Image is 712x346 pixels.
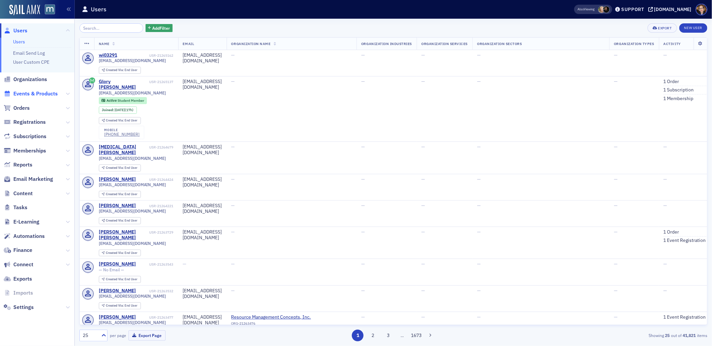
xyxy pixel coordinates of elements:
[4,147,46,154] a: Memberships
[410,330,422,341] button: 1673
[99,67,141,74] div: Created Via: End User
[99,182,166,187] span: [EMAIL_ADDRESS][DOMAIN_NAME]
[183,52,222,64] div: [EMAIL_ADDRESS][DOMAIN_NAME]
[398,332,407,338] span: …
[4,204,27,211] a: Tasks
[13,190,33,197] span: Content
[99,52,117,58] a: wi03291
[114,108,134,112] div: (17h)
[664,332,671,338] strong: 25
[99,314,136,320] div: [PERSON_NAME]
[13,118,46,126] span: Registrations
[231,229,235,235] span: —
[104,132,140,137] a: [PHONE_NUMBER]
[4,176,53,183] a: Email Marketing
[658,26,672,30] div: Export
[13,90,58,97] span: Events & Products
[99,144,149,156] a: [MEDICAL_DATA][PERSON_NAME]
[477,261,481,267] span: —
[106,192,125,196] span: Created Via :
[664,314,706,320] a: 1 Event Registration
[361,288,365,294] span: —
[231,314,311,320] a: Resource Management Concepts, Inc.
[231,321,311,328] div: ORG-21263476
[578,7,595,12] span: Viewing
[696,4,707,15] span: Profile
[150,80,174,84] div: USR-21265137
[99,203,136,209] a: [PERSON_NAME]
[421,144,425,150] span: —
[150,230,174,235] div: USR-21263729
[664,229,679,235] a: 1 Order
[9,5,40,15] img: SailAMX
[4,289,33,297] a: Imports
[101,98,144,103] a: Active Student Member
[99,97,147,104] div: Active: Active: Student Member
[4,90,58,97] a: Events & Products
[137,262,174,267] div: USR-21263543
[648,7,694,12] button: [DOMAIN_NAME]
[99,79,149,90] div: Glory [PERSON_NAME]
[231,52,235,58] span: —
[99,261,136,267] a: [PERSON_NAME]
[99,58,166,63] span: [EMAIL_ADDRESS][DOMAIN_NAME]
[99,229,149,241] div: [PERSON_NAME] [PERSON_NAME]
[102,108,114,112] span: Joined :
[4,190,33,197] a: Content
[4,161,32,168] a: Reports
[99,106,137,114] div: Joined: 2025-08-11 00:00:00
[421,229,425,235] span: —
[4,76,47,83] a: Organizations
[137,178,174,182] div: USR-21264424
[4,104,30,112] a: Orders
[231,288,235,294] span: —
[603,6,610,13] span: Lauren McDonough
[477,144,481,150] span: —
[137,289,174,293] div: USR-21263532
[183,229,222,241] div: [EMAIL_ADDRESS][DOMAIN_NAME]
[361,41,412,46] span: Organization Industries
[183,288,222,300] div: [EMAIL_ADDRESS][DOMAIN_NAME]
[83,332,97,339] div: 25
[13,76,47,83] span: Organizations
[421,261,425,267] span: —
[99,156,166,161] span: [EMAIL_ADDRESS][DOMAIN_NAME]
[99,90,166,95] span: [EMAIL_ADDRESS][DOMAIN_NAME]
[106,193,138,196] div: End User
[183,144,222,156] div: [EMAIL_ADDRESS][DOMAIN_NAME]
[99,320,166,325] span: [EMAIL_ADDRESS][DOMAIN_NAME]
[664,203,667,209] span: —
[13,275,32,283] span: Exports
[231,261,235,267] span: —
[361,229,365,235] span: —
[361,314,365,320] span: —
[664,41,681,46] span: Activity
[477,203,481,209] span: —
[477,52,481,58] span: —
[477,288,481,294] span: —
[664,79,679,85] a: 1 Order
[361,176,365,182] span: —
[664,261,667,267] span: —
[129,330,166,341] button: Export Page
[477,41,522,46] span: Organization Sectors
[679,23,707,33] a: New User
[614,229,618,235] span: —
[13,289,33,297] span: Imports
[664,288,667,294] span: —
[106,68,138,72] div: End User
[421,41,468,46] span: Organization Services
[99,117,141,124] div: Created Via: End User
[361,78,365,84] span: —
[4,133,46,140] a: Subscriptions
[106,118,125,122] span: Created Via :
[183,41,194,46] span: Email
[4,304,34,311] a: Settings
[79,23,143,33] input: Search…
[614,203,618,209] span: —
[13,133,46,140] span: Subscriptions
[13,247,32,254] span: Finance
[146,24,173,32] button: AddFilter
